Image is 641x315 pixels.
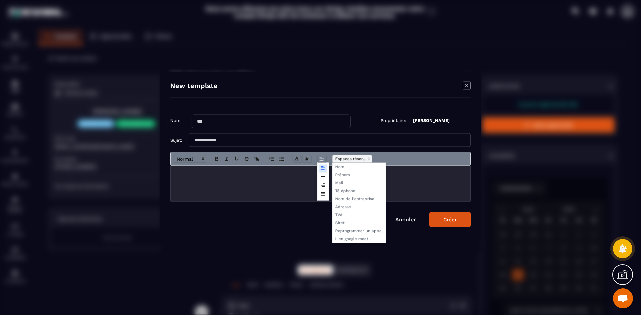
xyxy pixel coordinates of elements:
[170,118,182,123] p: Nom:
[613,288,633,308] a: Ouvrir le chat
[413,118,450,123] p: [PERSON_NAME]
[443,216,457,222] div: Créer
[429,212,471,227] button: Créer
[381,118,406,123] p: Propriétaire:
[395,216,416,222] a: Annuler
[170,81,218,91] h4: New template
[170,137,182,142] p: Sujet:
